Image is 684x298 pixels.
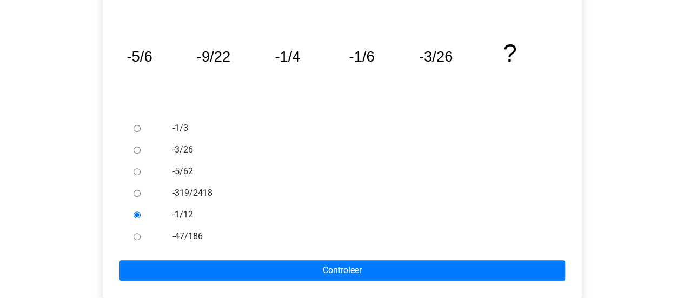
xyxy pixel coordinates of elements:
label: -47/186 [172,230,547,243]
label: -5/62 [172,165,547,178]
tspan: -1/4 [275,48,300,65]
label: -1/12 [172,208,547,221]
tspan: -5/6 [127,48,152,65]
input: Controleer [119,260,565,281]
label: -319/2418 [172,187,547,200]
label: -1/3 [172,122,547,135]
tspan: -1/6 [349,48,374,65]
label: -3/26 [172,143,547,156]
tspan: -3/26 [419,48,452,65]
tspan: -9/22 [196,48,230,65]
tspan: ? [503,39,516,67]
